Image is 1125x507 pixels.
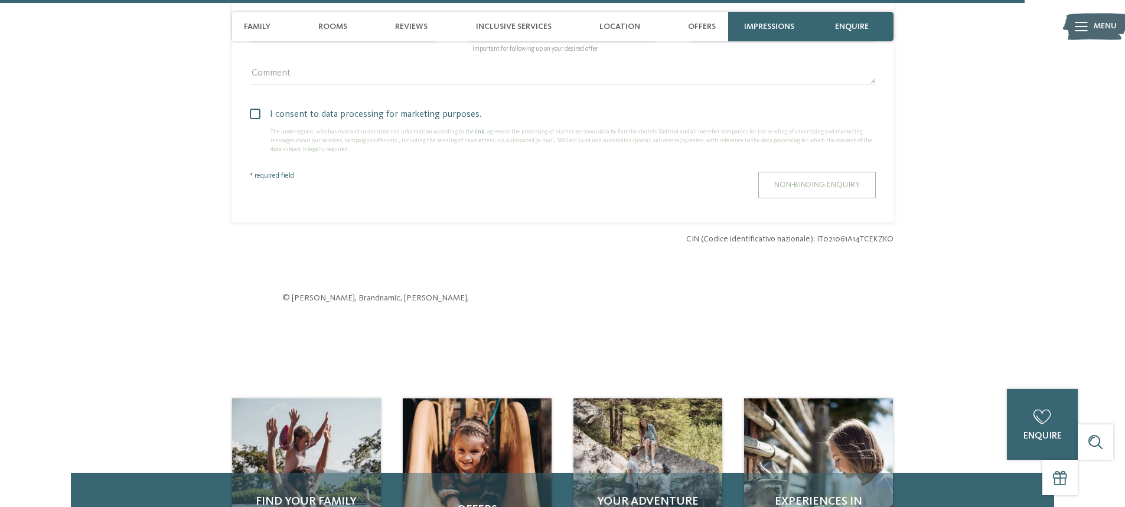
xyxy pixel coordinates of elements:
span: Location [599,22,640,32]
span: CIN (Codice identificativo nazionale): IT021061A14TCEKZKO [686,234,894,246]
button: Non-binding enquiry [758,172,876,198]
span: Non-binding enquiry [774,181,860,189]
span: Inclusive services [476,22,552,32]
p: © [PERSON_NAME], Brandnamic, [PERSON_NAME], [282,292,843,304]
a: link [474,129,484,135]
span: enquire [1023,431,1062,441]
span: enquire [835,22,869,32]
span: Reviews [395,22,428,32]
span: I consent to data processing for marketing purposes. [259,107,876,122]
input: I consent to data processing for marketing purposes. [250,107,253,127]
a: enquire [1007,389,1078,460]
span: Family [244,22,270,32]
span: Impressions [744,22,794,32]
span: Rooms [318,22,347,32]
div: The undersigned, who has read and understood the information according to the , agrees to the pro... [250,127,876,154]
span: Important for following up on your desired offer [472,46,598,53]
span: * required field [250,172,294,179]
span: Offers [688,22,716,32]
